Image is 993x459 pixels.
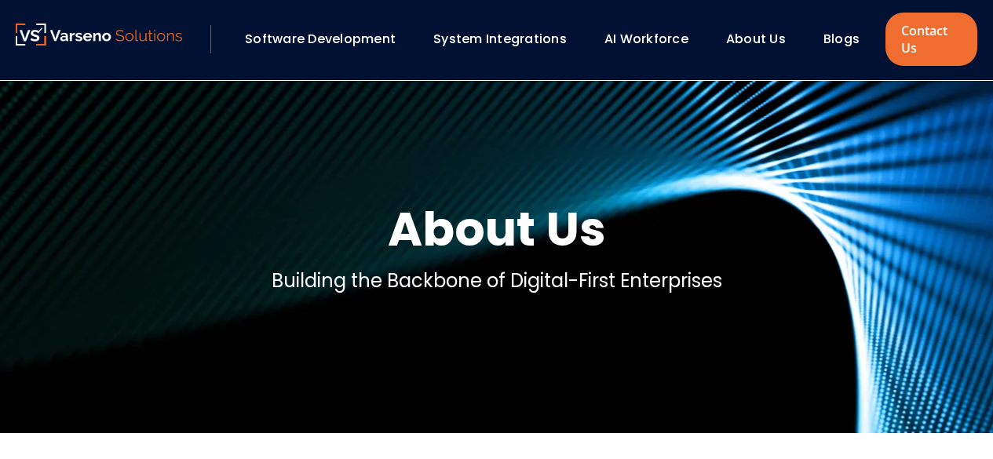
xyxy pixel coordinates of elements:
[726,30,786,48] a: About Us
[597,26,710,53] div: AI Workforce
[823,30,860,48] a: Blogs
[604,30,688,48] a: AI Workforce
[718,26,808,53] div: About Us
[16,24,182,46] img: Varseno Solutions – Product Engineering & IT Services
[237,26,418,53] div: Software Development
[272,267,722,295] p: Building the Backbone of Digital-First Enterprises
[425,26,589,53] div: System Integrations
[388,198,606,260] h1: About Us
[245,30,396,48] a: Software Development
[885,13,977,66] a: Contact Us
[16,24,182,55] a: Varseno Solutions – Product Engineering & IT Services
[433,30,567,48] a: System Integrations
[816,26,882,53] div: Blogs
